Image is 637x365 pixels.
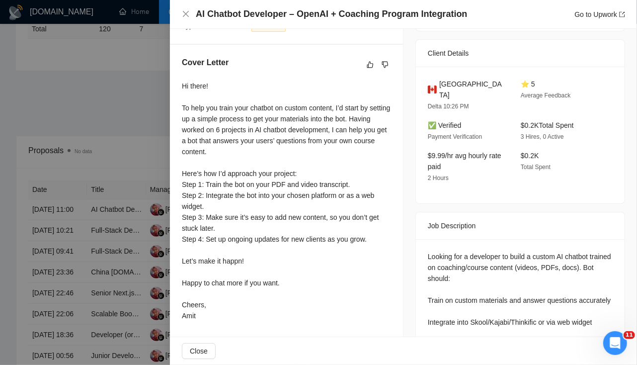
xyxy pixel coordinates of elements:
span: $0.2K Total Spent [521,121,574,129]
span: Close [190,346,208,357]
span: ✅ Verified [428,121,462,129]
button: like [364,59,376,71]
button: Close [182,10,190,18]
span: 11 [624,331,635,339]
span: Average Feedback [521,92,571,99]
span: like [367,61,374,69]
div: Client Details [428,40,613,67]
button: Close [182,343,216,359]
img: 🇨🇦 [428,84,437,95]
span: Type: [182,22,199,30]
h5: Cover Letter [182,57,229,69]
span: [GEOGRAPHIC_DATA] [439,79,505,100]
span: $9.99/hr avg hourly rate paid [428,152,501,171]
span: ⭐ 5 [521,80,535,88]
span: export [619,11,625,17]
span: Delta 10:26 PM [428,103,469,110]
div: Hi there! To help you train your chatbot on custom content, I’d start by setting up a simple proc... [182,81,391,321]
iframe: Intercom live chat [603,331,627,355]
span: Payment Verification [428,133,482,140]
span: $0.2K [521,152,539,160]
span: 3 Hires, 0 Active [521,133,564,140]
span: dislike [382,61,389,69]
span: Total Spent [521,164,551,171]
span: close [182,10,190,18]
span: 2 Hours [428,175,449,182]
h4: AI Chatbot Developer – OpenAI + Coaching Program Integration [196,8,468,20]
button: dislike [379,59,391,71]
div: Job Description [428,212,613,239]
a: Go to Upworkexport [574,10,625,18]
